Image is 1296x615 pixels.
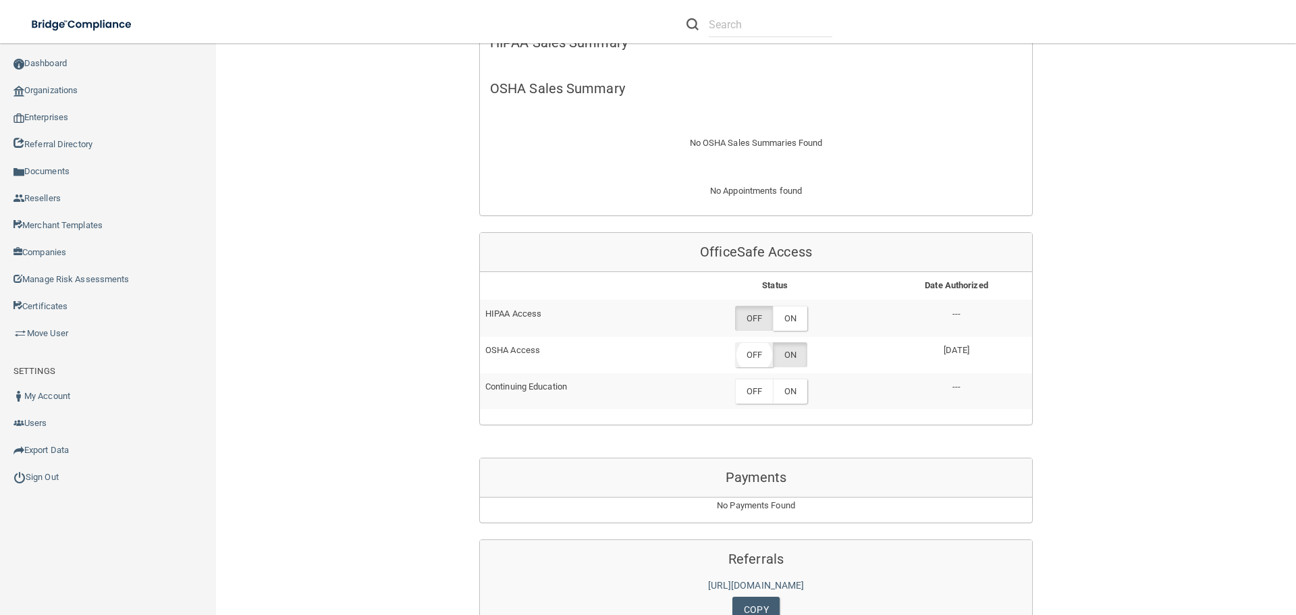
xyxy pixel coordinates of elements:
[480,373,669,409] td: Continuing Education
[480,119,1032,167] div: No OSHA Sales Summaries Found
[886,379,1027,395] p: ---
[886,342,1027,358] p: [DATE]
[480,337,669,373] td: OSHA Access
[480,300,669,336] td: HIPAA Access
[686,18,699,30] img: ic-search.3b580494.png
[13,418,24,429] img: icon-users.e205127d.png
[13,363,55,379] label: SETTINGS
[13,445,24,456] img: icon-export.b9366987.png
[708,580,805,591] a: [URL][DOMAIN_NAME]
[735,306,773,331] label: OFF
[490,81,1022,96] h5: OSHA Sales Summary
[13,193,24,204] img: ic_reseller.de258add.png
[480,233,1032,272] div: OfficeSafe Access
[13,471,26,483] img: ic_power_dark.7ecde6b1.png
[20,11,144,38] img: bridge_compliance_login_screen.278c3ca4.svg
[13,327,27,340] img: briefcase.64adab9b.png
[490,35,1022,50] h5: HIPAA Sales Summary
[13,86,24,97] img: organization-icon.f8decf85.png
[13,113,24,123] img: enterprise.0d942306.png
[480,183,1032,215] div: No Appointments found
[13,167,24,178] img: icon-documents.8dae5593.png
[886,306,1027,322] p: ---
[773,306,807,331] label: ON
[735,342,773,367] label: OFF
[709,12,832,37] input: Search
[13,391,24,402] img: ic_user_dark.df1a06c3.png
[480,458,1032,498] div: Payments
[881,272,1032,300] th: Date Authorized
[773,379,807,404] label: ON
[13,59,24,70] img: ic_dashboard_dark.d01f4a41.png
[669,272,881,300] th: Status
[773,342,807,367] label: ON
[735,379,773,404] label: OFF
[480,498,1032,514] p: No Payments Found
[728,551,784,567] span: Referrals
